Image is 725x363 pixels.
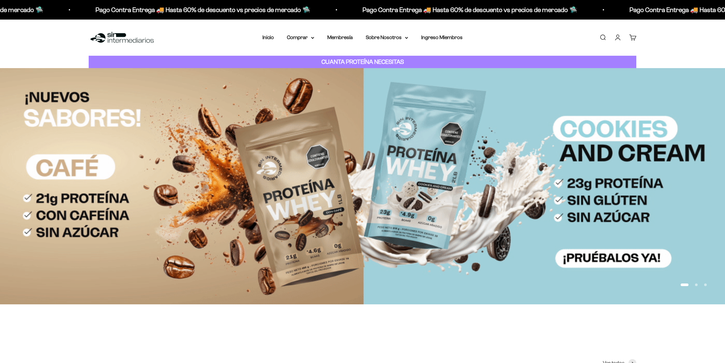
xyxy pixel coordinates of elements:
[94,5,308,15] p: Pago Contra Entrega 🚚 Hasta 60% de descuento vs precios de mercado 🛸
[421,35,463,40] a: Ingreso Miembros
[361,5,575,15] p: Pago Contra Entrega 🚚 Hasta 60% de descuento vs precios de mercado 🛸
[321,58,404,65] strong: CUANTA PROTEÍNA NECESITAS
[287,33,314,42] summary: Comprar
[327,35,353,40] a: Membresía
[262,35,274,40] a: Inicio
[366,33,408,42] summary: Sobre Nosotros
